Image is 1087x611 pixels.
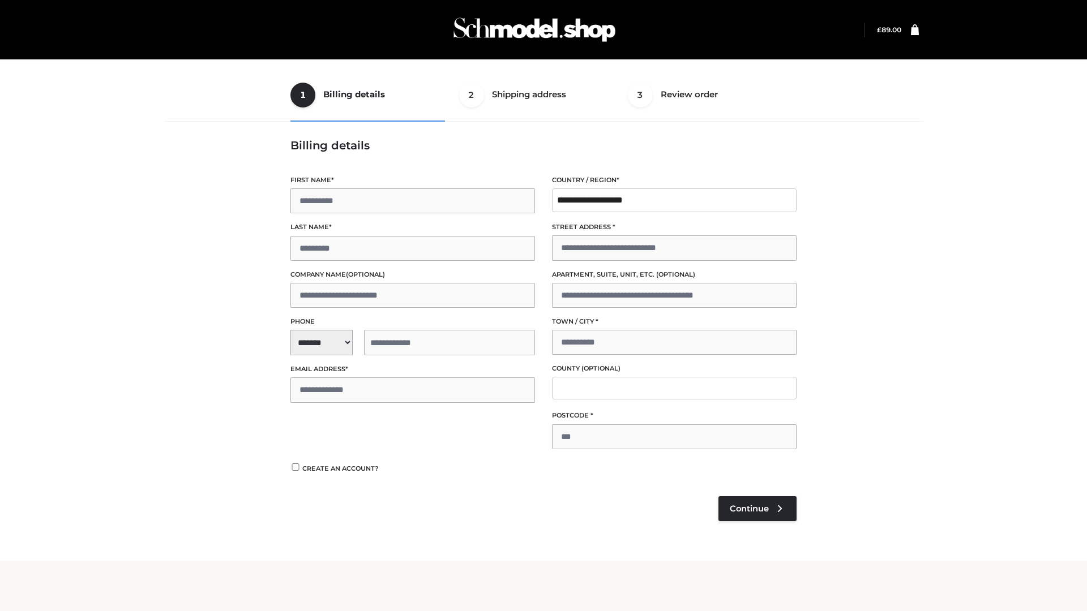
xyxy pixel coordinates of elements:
[346,270,385,278] span: (optional)
[718,496,797,521] a: Continue
[290,364,535,375] label: Email address
[450,7,619,52] img: Schmodel Admin 964
[877,25,901,34] bdi: 89.00
[290,316,535,327] label: Phone
[552,222,797,233] label: Street address
[290,139,797,152] h3: Billing details
[552,269,797,280] label: Apartment, suite, unit, etc.
[552,316,797,327] label: Town / City
[656,270,695,278] span: (optional)
[877,25,901,34] a: £89.00
[290,463,301,471] input: Create an account?
[730,504,769,514] span: Continue
[552,175,797,186] label: Country / Region
[302,464,379,472] span: Create an account?
[290,222,535,233] label: Last name
[552,410,797,421] label: Postcode
[290,269,535,280] label: Company name
[877,25,881,34] span: £
[290,175,535,186] label: First name
[552,363,797,374] label: County
[581,364,620,372] span: (optional)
